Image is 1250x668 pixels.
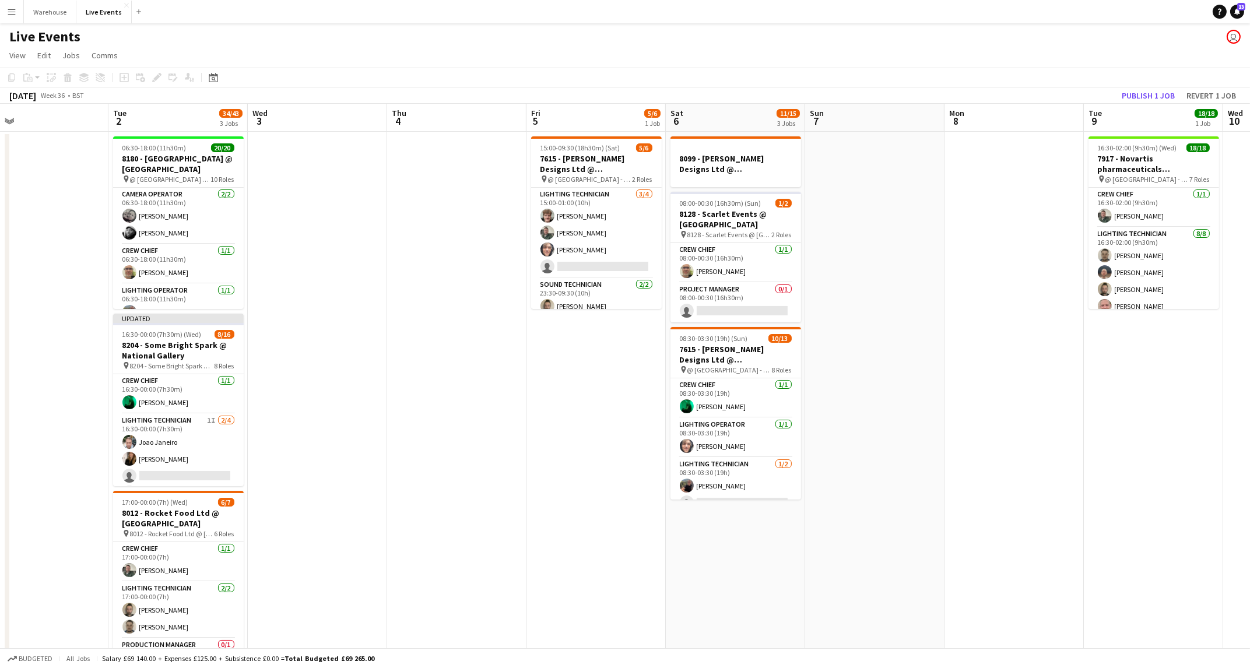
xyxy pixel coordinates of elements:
span: View [9,50,26,61]
app-card-role: Crew Chief1/117:00-00:00 (7h)[PERSON_NAME] [113,542,244,582]
span: Budgeted [19,655,52,663]
span: 7 [808,114,824,128]
span: @ [GEOGRAPHIC_DATA] - 7615 [687,365,772,374]
app-card-role: Lighting Operator1/106:30-18:00 (11h30m)[PERSON_NAME] [113,284,244,324]
span: 16:30-02:00 (9h30m) (Wed) [1098,143,1177,152]
app-card-role: Lighting Technician3/415:00-01:00 (10h)[PERSON_NAME][PERSON_NAME][PERSON_NAME] [531,188,662,278]
div: Salary £69 140.00 + Expenses £125.00 + Subsistence £0.00 = [102,654,374,663]
span: 10/13 [768,334,792,343]
span: Fri [531,108,540,118]
span: 08:00-00:30 (16h30m) (Sun) [680,199,761,208]
span: 11/15 [777,109,800,118]
a: Edit [33,48,55,63]
span: All jobs [64,654,92,663]
span: Wed [1228,108,1243,118]
app-job-card: 8099 - [PERSON_NAME] Designs Ltd @ [GEOGRAPHIC_DATA] [670,136,801,187]
app-job-card: 08:30-03:30 (19h) (Sun)10/137615 - [PERSON_NAME] Designs Ltd @ [GEOGRAPHIC_DATA] @ [GEOGRAPHIC_DA... [670,327,801,500]
a: 13 [1230,5,1244,19]
a: View [5,48,30,63]
span: Week 36 [38,91,68,100]
div: 1 Job [1195,119,1217,128]
span: 06:30-18:00 (11h30m) [122,143,187,152]
app-card-role: Lighting Operator1/108:30-03:30 (19h)[PERSON_NAME] [670,418,801,458]
span: Thu [392,108,406,118]
app-card-role: Crew Chief1/116:30-02:00 (9h30m)[PERSON_NAME] [1089,188,1219,227]
app-job-card: 17:00-00:00 (7h) (Wed)6/78012 - Rocket Food Ltd @ [GEOGRAPHIC_DATA] 8012 - Rocket Food Ltd @ [GEO... [113,491,244,663]
span: Tue [113,108,127,118]
span: 17:00-00:00 (7h) (Wed) [122,498,188,507]
span: 8204 - Some Bright Spark @ National Gallery [130,361,215,370]
span: Tue [1089,108,1102,118]
span: Sun [810,108,824,118]
app-card-role: Crew Chief1/108:00-00:30 (16h30m)[PERSON_NAME] [670,243,801,283]
span: 34/43 [219,109,243,118]
h3: 7917 - Novartis pharmaceuticals Corporation @ [GEOGRAPHIC_DATA] [1089,153,1219,174]
span: 2 Roles [633,175,652,184]
span: 8 Roles [215,361,234,370]
app-job-card: 15:00-09:30 (18h30m) (Sat)5/67615 - [PERSON_NAME] Designs Ltd @ [GEOGRAPHIC_DATA] @ [GEOGRAPHIC_D... [531,136,662,309]
h3: 8204 - Some Bright Spark @ National Gallery [113,340,244,361]
span: 8 Roles [772,365,792,374]
button: Budgeted [6,652,54,665]
span: 6 [669,114,683,128]
span: 5/6 [636,143,652,152]
h3: 8128 - Scarlet Events @ [GEOGRAPHIC_DATA] [670,209,801,230]
a: Jobs [58,48,85,63]
app-job-card: Updated16:30-00:00 (7h30m) (Wed)8/168204 - Some Bright Spark @ National Gallery 8204 - Some Brigh... [113,314,244,486]
span: 9 [1087,114,1102,128]
span: 4 [390,114,406,128]
app-card-role: Crew Chief1/106:30-18:00 (11h30m)[PERSON_NAME] [113,244,244,284]
button: Warehouse [24,1,76,23]
app-card-role: Lighting Technician2/217:00-00:00 (7h)[PERSON_NAME][PERSON_NAME] [113,582,244,638]
app-user-avatar: Technical Department [1227,30,1241,44]
app-job-card: 06:30-18:00 (11h30m)20/208180 - [GEOGRAPHIC_DATA] @ [GEOGRAPHIC_DATA] @ [GEOGRAPHIC_DATA] - 81801... [113,136,244,309]
span: 1/2 [775,199,792,208]
app-job-card: 08:00-00:30 (16h30m) (Sun)1/28128 - Scarlet Events @ [GEOGRAPHIC_DATA] 8128 - Scarlet Events @ [G... [670,192,801,322]
span: 8/16 [215,330,234,339]
span: Comms [92,50,118,61]
app-card-role: Camera Operator2/206:30-18:00 (11h30m)[PERSON_NAME][PERSON_NAME] [113,188,244,244]
div: [DATE] [9,90,36,101]
div: 1 Job [645,119,660,128]
span: 6/7 [218,498,234,507]
span: 15:00-09:30 (18h30m) (Sat) [540,143,620,152]
span: Sat [670,108,683,118]
span: 5/6 [644,109,661,118]
h3: 8099 - [PERSON_NAME] Designs Ltd @ [GEOGRAPHIC_DATA] [670,153,801,174]
span: 08:30-03:30 (19h) (Sun) [680,334,748,343]
span: Mon [949,108,964,118]
span: 8128 - Scarlet Events @ [GEOGRAPHIC_DATA] [687,230,772,239]
span: 10 [1226,114,1243,128]
span: 5 [529,114,540,128]
span: 16:30-00:00 (7h30m) (Wed) [122,330,202,339]
span: @ [GEOGRAPHIC_DATA] - 7615 [548,175,633,184]
app-card-role: Lighting Technician1I2/416:30-00:00 (7h30m)Joao Janeiro[PERSON_NAME] [113,414,244,504]
app-card-role: Lighting Technician8/816:30-02:00 (9h30m)[PERSON_NAME][PERSON_NAME][PERSON_NAME][PERSON_NAME] [1089,227,1219,385]
a: Comms [87,48,122,63]
span: @ [GEOGRAPHIC_DATA] - 7917 [1105,175,1190,184]
span: 13 [1237,3,1245,10]
span: @ [GEOGRAPHIC_DATA] - 8180 [130,175,211,184]
div: Updated [113,314,244,323]
span: 6 Roles [215,529,234,538]
h3: 8012 - Rocket Food Ltd @ [GEOGRAPHIC_DATA] [113,508,244,529]
app-card-role: Lighting Technician1/208:30-03:30 (19h)[PERSON_NAME] [670,458,801,514]
span: Jobs [62,50,80,61]
h3: 7615 - [PERSON_NAME] Designs Ltd @ [GEOGRAPHIC_DATA] [531,153,662,174]
span: 8 [947,114,964,128]
app-card-role: Crew Chief1/108:30-03:30 (19h)[PERSON_NAME] [670,378,801,418]
button: Publish 1 job [1117,88,1179,103]
h3: 7615 - [PERSON_NAME] Designs Ltd @ [GEOGRAPHIC_DATA] [670,344,801,365]
span: 2 [111,114,127,128]
app-card-role: Sound Technician2/223:30-09:30 (10h)[PERSON_NAME] [531,278,662,335]
app-job-card: 16:30-02:00 (9h30m) (Wed)18/187917 - Novartis pharmaceuticals Corporation @ [GEOGRAPHIC_DATA] @ [... [1089,136,1219,309]
span: 2 Roles [772,230,792,239]
span: Total Budgeted £69 265.00 [285,654,374,663]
